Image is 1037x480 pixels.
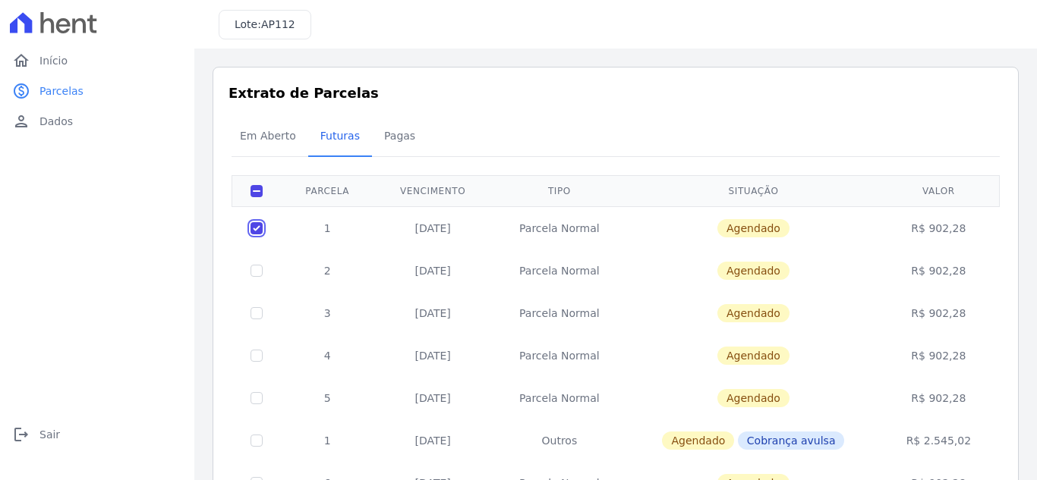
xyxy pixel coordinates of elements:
[880,377,997,419] td: R$ 902,28
[39,427,60,442] span: Sair
[231,121,305,151] span: Em Aberto
[12,425,30,444] i: logout
[281,377,374,419] td: 5
[12,112,30,130] i: person
[880,249,997,292] td: R$ 902,28
[39,53,68,68] span: Início
[374,419,492,462] td: [DATE]
[281,175,374,206] th: Parcela
[492,334,627,377] td: Parcela Normal
[39,114,73,129] span: Dados
[281,419,374,462] td: 1
[6,419,188,450] a: logoutSair
[492,175,627,206] th: Tipo
[717,304,790,322] span: Agendado
[281,206,374,249] td: 1
[12,52,30,70] i: home
[229,83,1003,103] h3: Extrato de Parcelas
[717,389,790,407] span: Agendado
[492,377,627,419] td: Parcela Normal
[880,206,997,249] td: R$ 902,28
[880,419,997,462] td: R$ 2.545,02
[375,121,424,151] span: Pagas
[6,76,188,106] a: paidParcelas
[372,118,427,157] a: Pagas
[880,292,997,334] td: R$ 902,28
[717,219,790,237] span: Agendado
[308,118,372,157] a: Futuras
[374,206,492,249] td: [DATE]
[281,249,374,292] td: 2
[717,347,790,365] span: Agendado
[492,419,627,462] td: Outros
[492,206,627,249] td: Parcela Normal
[717,262,790,280] span: Agendado
[39,83,84,99] span: Parcelas
[235,17,295,33] h3: Lote:
[281,292,374,334] td: 3
[492,249,627,292] td: Parcela Normal
[311,121,369,151] span: Futuras
[374,249,492,292] td: [DATE]
[738,431,845,450] span: Cobrança avulsa
[374,292,492,334] td: [DATE]
[627,175,880,206] th: Situação
[12,82,30,100] i: paid
[374,334,492,377] td: [DATE]
[261,18,295,30] span: AP112
[662,431,734,450] span: Agendado
[880,175,997,206] th: Valor
[281,334,374,377] td: 4
[880,334,997,377] td: R$ 902,28
[492,292,627,334] td: Parcela Normal
[374,175,492,206] th: Vencimento
[374,377,492,419] td: [DATE]
[6,45,188,76] a: homeInício
[6,106,188,136] a: personDados
[228,118,308,157] a: Em Aberto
